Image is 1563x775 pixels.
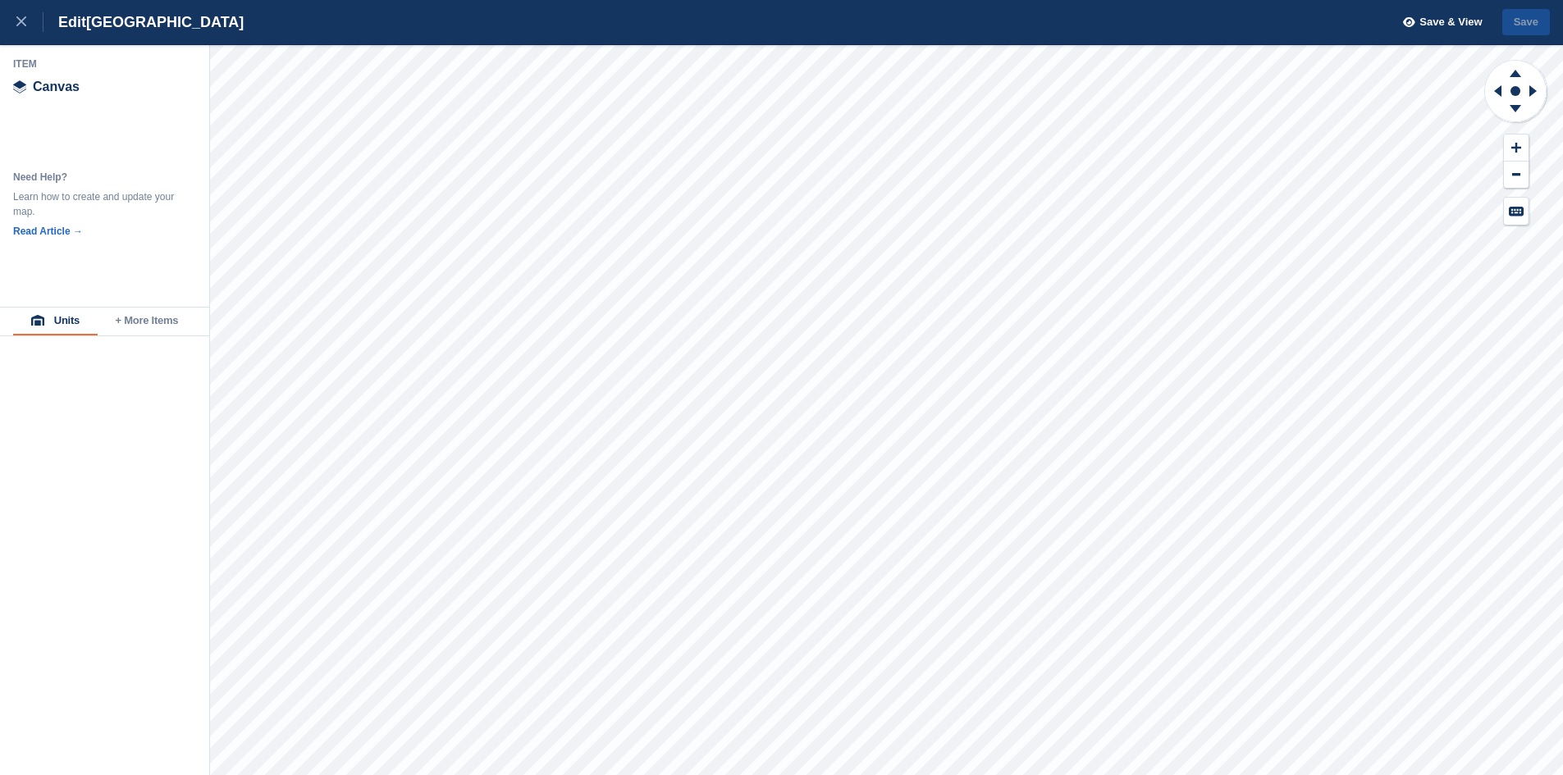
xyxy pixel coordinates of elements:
[1419,14,1482,30] span: Save & View
[1504,162,1529,189] button: Zoom Out
[33,80,80,93] span: Canvas
[1394,9,1483,36] button: Save & View
[98,308,196,335] button: + More Items
[1504,134,1529,162] button: Zoom In
[13,189,177,219] div: Learn how to create and update your map.
[13,170,177,185] div: Need Help?
[13,226,83,237] a: Read Article →
[1504,198,1529,225] button: Keyboard Shortcuts
[43,12,244,32] div: Edit [GEOGRAPHIC_DATA]
[13,57,197,71] div: Item
[13,80,26,93] img: canvas-icn.9d1aba5b.svg
[13,308,98,335] button: Units
[1502,9,1550,36] button: Save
